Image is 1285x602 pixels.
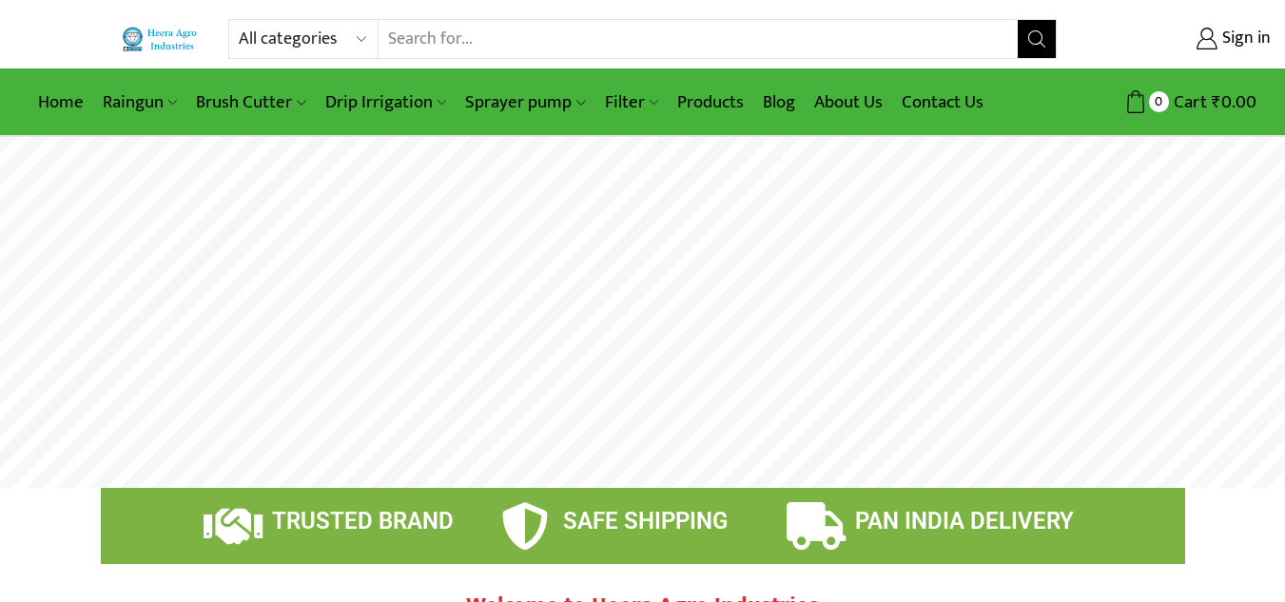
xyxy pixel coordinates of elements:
[805,80,892,125] a: About Us
[456,80,594,125] a: Sprayer pump
[29,80,93,125] a: Home
[1212,87,1221,117] span: ₹
[563,508,728,534] span: SAFE SHIPPING
[93,80,186,125] a: Raingun
[855,508,1074,534] span: PAN INDIA DELIVERY
[1085,22,1271,56] a: Sign in
[1217,27,1271,51] span: Sign in
[1076,85,1256,120] a: 0 Cart ₹0.00
[379,20,1017,58] input: Search for...
[186,80,315,125] a: Brush Cutter
[668,80,753,125] a: Products
[272,508,454,534] span: TRUSTED BRAND
[753,80,805,125] a: Blog
[316,80,456,125] a: Drip Irrigation
[1212,87,1256,117] bdi: 0.00
[1169,89,1207,115] span: Cart
[1149,91,1169,111] span: 0
[892,80,993,125] a: Contact Us
[595,80,668,125] a: Filter
[1018,20,1056,58] button: Search button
